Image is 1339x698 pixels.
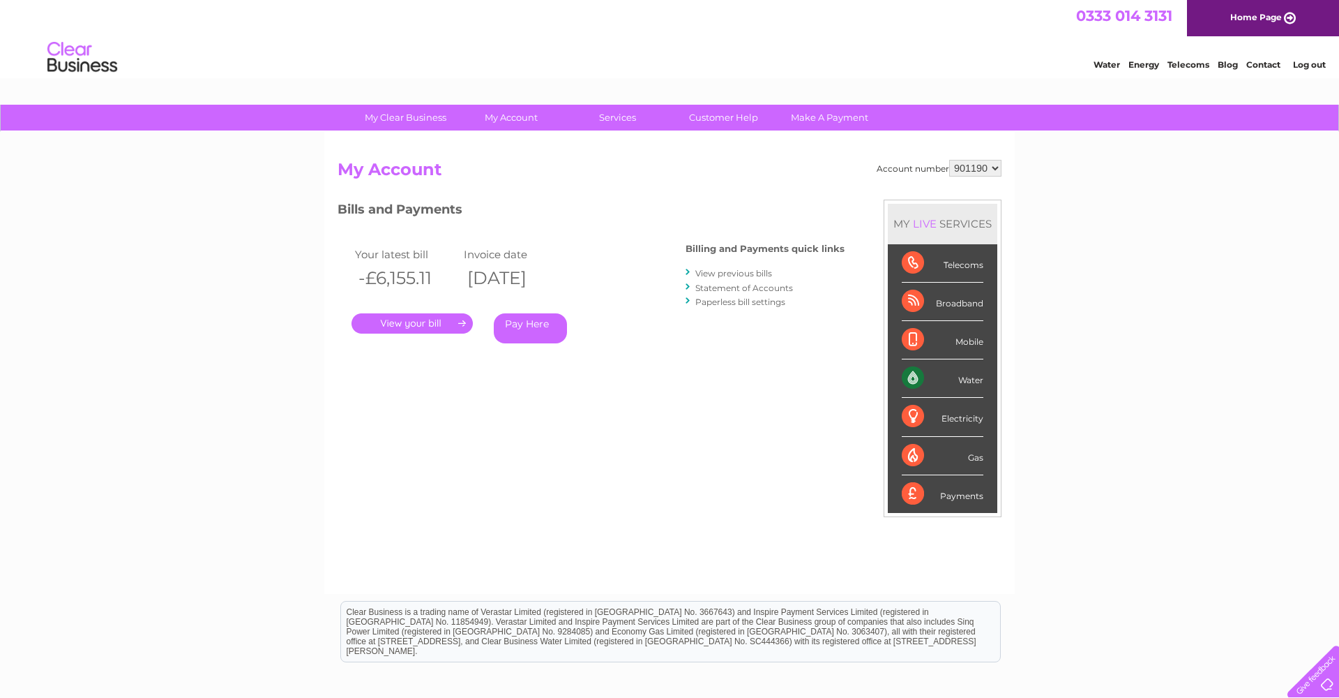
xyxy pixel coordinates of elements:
[902,437,983,475] div: Gas
[772,105,887,131] a: Make A Payment
[695,297,785,307] a: Paperless bill settings
[1094,59,1120,70] a: Water
[341,8,1000,68] div: Clear Business is a trading name of Verastar Limited (registered in [GEOGRAPHIC_DATA] No. 3667643...
[910,217,939,230] div: LIVE
[902,398,983,436] div: Electricity
[902,283,983,321] div: Broadband
[1128,59,1159,70] a: Energy
[902,359,983,398] div: Water
[348,105,463,131] a: My Clear Business
[460,264,569,292] th: [DATE]
[1293,59,1326,70] a: Log out
[560,105,675,131] a: Services
[1218,59,1238,70] a: Blog
[686,244,845,254] h4: Billing and Payments quick links
[460,245,569,264] td: Invoice date
[902,321,983,359] div: Mobile
[338,160,1001,186] h2: My Account
[902,475,983,513] div: Payments
[351,313,473,334] a: .
[1246,59,1280,70] a: Contact
[877,160,1001,177] div: Account number
[351,245,460,264] td: Your latest bill
[695,283,793,293] a: Statement of Accounts
[1076,7,1172,24] a: 0333 014 3131
[666,105,781,131] a: Customer Help
[47,36,118,79] img: logo.png
[454,105,569,131] a: My Account
[494,313,567,343] a: Pay Here
[351,264,460,292] th: -£6,155.11
[695,268,772,279] a: View previous bills
[338,200,845,224] h3: Bills and Payments
[888,204,997,244] div: MY SERVICES
[902,244,983,283] div: Telecoms
[1167,59,1209,70] a: Telecoms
